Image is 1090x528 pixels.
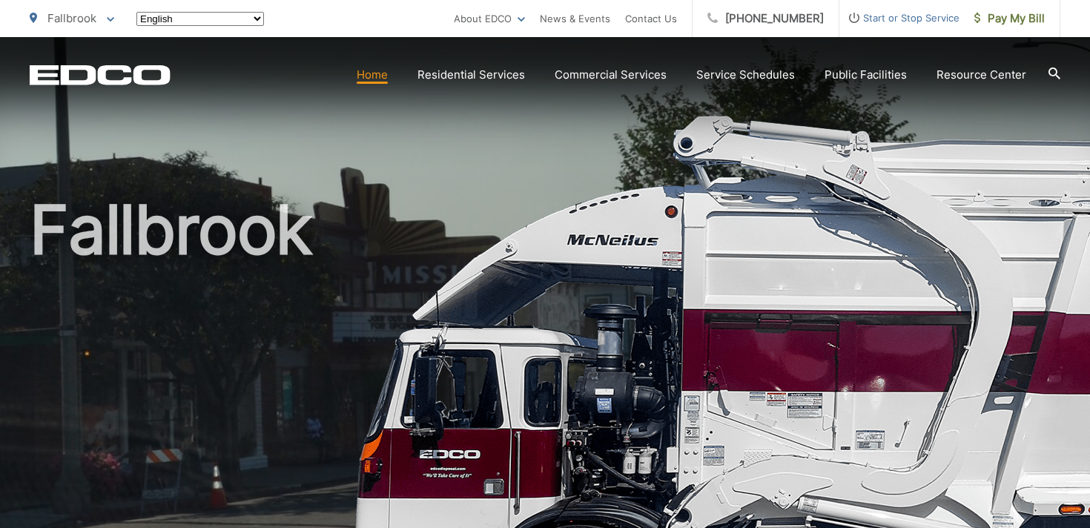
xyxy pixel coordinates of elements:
[454,10,525,27] a: About EDCO
[555,66,667,84] a: Commercial Services
[937,66,1026,84] a: Resource Center
[696,66,795,84] a: Service Schedules
[625,10,677,27] a: Contact Us
[825,66,907,84] a: Public Facilities
[47,11,96,25] span: Fallbrook
[136,12,264,26] select: Select a language
[417,66,525,84] a: Residential Services
[540,10,610,27] a: News & Events
[357,66,388,84] a: Home
[30,65,171,85] a: EDCD logo. Return to the homepage.
[974,10,1045,27] span: Pay My Bill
